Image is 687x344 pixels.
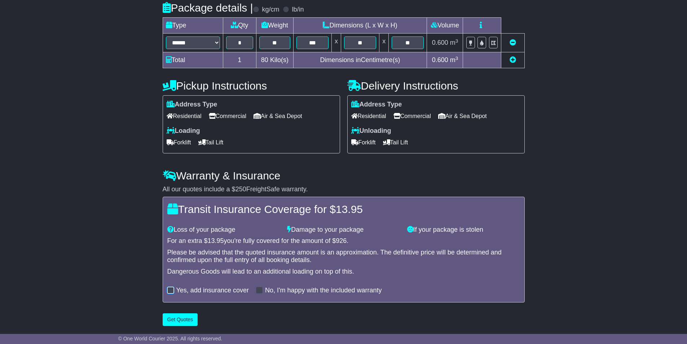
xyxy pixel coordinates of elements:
[351,110,386,122] span: Residential
[163,186,525,193] div: All our quotes include a $ FreightSafe warranty.
[351,101,402,109] label: Address Type
[450,56,458,64] span: m
[510,39,516,46] a: Remove this item
[167,268,520,276] div: Dangerous Goods will lead to an additional loading on top of this.
[167,137,191,148] span: Forklift
[293,52,427,68] td: Dimensions in Centimetre(s)
[336,237,347,244] span: 926
[404,226,524,234] div: If your package is stolen
[223,52,256,68] td: 1
[167,110,202,122] span: Residential
[209,110,246,122] span: Commercial
[167,127,200,135] label: Loading
[432,39,448,46] span: 0.600
[163,52,223,68] td: Total
[351,127,391,135] label: Unloading
[455,38,458,44] sup: 3
[163,170,525,182] h4: Warranty & Insurance
[167,249,520,264] div: Please be advised that the quoted insurance amount is an approximation. The definitive price will...
[198,137,224,148] span: Tail Lift
[235,186,246,193] span: 250
[164,226,284,234] div: Loss of your package
[336,203,363,215] span: 13.95
[283,226,404,234] div: Damage to your package
[163,18,223,34] td: Type
[432,56,448,64] span: 0.600
[167,237,520,245] div: For an extra $ you're fully covered for the amount of $ .
[163,313,198,326] button: Get Quotes
[347,80,525,92] h4: Delivery Instructions
[167,101,217,109] label: Address Type
[256,18,294,34] td: Weight
[427,18,463,34] td: Volume
[176,287,249,295] label: Yes, add insurance cover
[163,80,340,92] h4: Pickup Instructions
[379,34,389,52] td: x
[265,287,382,295] label: No, I'm happy with the included warranty
[208,237,224,244] span: 13.95
[351,137,376,148] span: Forklift
[450,39,458,46] span: m
[262,6,279,14] label: kg/cm
[223,18,256,34] td: Qty
[167,203,520,215] h4: Transit Insurance Coverage for $
[118,336,223,341] span: © One World Courier 2025. All rights reserved.
[261,56,268,64] span: 80
[293,18,427,34] td: Dimensions (L x W x H)
[510,56,516,64] a: Add new item
[393,110,431,122] span: Commercial
[455,56,458,61] sup: 3
[292,6,304,14] label: lb/in
[438,110,487,122] span: Air & Sea Depot
[331,34,341,52] td: x
[256,52,294,68] td: Kilo(s)
[254,110,302,122] span: Air & Sea Depot
[383,137,408,148] span: Tail Lift
[163,2,253,14] h4: Package details |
